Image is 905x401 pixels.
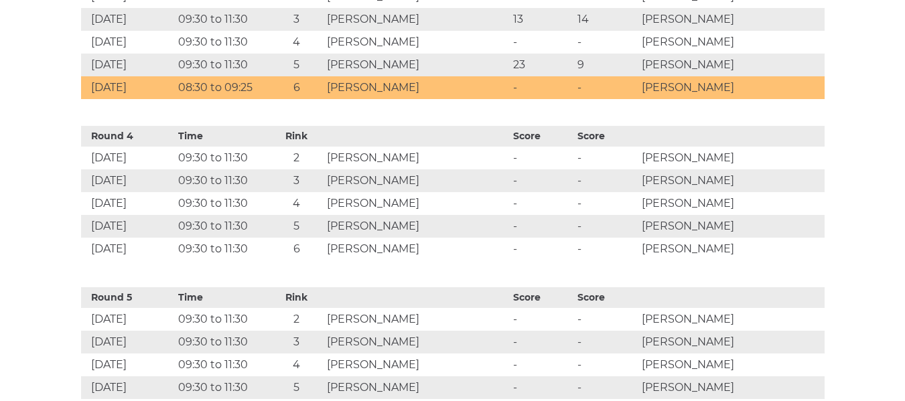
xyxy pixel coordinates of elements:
[81,192,176,215] td: [DATE]
[638,147,825,169] td: [PERSON_NAME]
[324,308,510,331] td: [PERSON_NAME]
[175,238,269,260] td: 09:30 to 11:30
[175,353,269,376] td: 09:30 to 11:30
[510,126,574,147] th: Score
[269,169,324,192] td: 3
[269,308,324,331] td: 2
[81,376,176,399] td: [DATE]
[638,76,825,99] td: [PERSON_NAME]
[574,76,638,99] td: -
[510,287,574,308] th: Score
[638,353,825,376] td: [PERSON_NAME]
[510,376,574,399] td: -
[638,308,825,331] td: [PERSON_NAME]
[574,169,638,192] td: -
[269,331,324,353] td: 3
[269,8,324,31] td: 3
[324,54,510,76] td: [PERSON_NAME]
[175,8,269,31] td: 09:30 to 11:30
[324,192,510,215] td: [PERSON_NAME]
[269,238,324,260] td: 6
[510,147,574,169] td: -
[81,126,176,147] th: Round 4
[81,238,176,260] td: [DATE]
[574,215,638,238] td: -
[81,215,176,238] td: [DATE]
[175,376,269,399] td: 09:30 to 11:30
[175,215,269,238] td: 09:30 to 11:30
[269,215,324,238] td: 5
[269,31,324,54] td: 4
[81,8,176,31] td: [DATE]
[175,192,269,215] td: 09:30 to 11:30
[638,31,825,54] td: [PERSON_NAME]
[574,31,638,54] td: -
[510,215,574,238] td: -
[510,331,574,353] td: -
[175,31,269,54] td: 09:30 to 11:30
[81,353,176,376] td: [DATE]
[324,76,510,99] td: [PERSON_NAME]
[175,54,269,76] td: 09:30 to 11:30
[574,126,638,147] th: Score
[574,8,638,31] td: 14
[175,308,269,331] td: 09:30 to 11:30
[324,169,510,192] td: [PERSON_NAME]
[574,147,638,169] td: -
[574,331,638,353] td: -
[510,192,574,215] td: -
[269,54,324,76] td: 5
[510,353,574,376] td: -
[269,376,324,399] td: 5
[510,169,574,192] td: -
[638,331,825,353] td: [PERSON_NAME]
[175,287,269,308] th: Time
[324,147,510,169] td: [PERSON_NAME]
[574,376,638,399] td: -
[81,54,176,76] td: [DATE]
[324,215,510,238] td: [PERSON_NAME]
[269,147,324,169] td: 2
[510,54,574,76] td: 23
[81,76,176,99] td: [DATE]
[269,192,324,215] td: 4
[324,31,510,54] td: [PERSON_NAME]
[324,8,510,31] td: [PERSON_NAME]
[269,287,324,308] th: Rink
[574,308,638,331] td: -
[510,308,574,331] td: -
[638,8,825,31] td: [PERSON_NAME]
[638,238,825,260] td: [PERSON_NAME]
[638,215,825,238] td: [PERSON_NAME]
[324,353,510,376] td: [PERSON_NAME]
[81,308,176,331] td: [DATE]
[324,238,510,260] td: [PERSON_NAME]
[574,287,638,308] th: Score
[175,169,269,192] td: 09:30 to 11:30
[175,147,269,169] td: 09:30 to 11:30
[269,126,324,147] th: Rink
[510,8,574,31] td: 13
[574,353,638,376] td: -
[510,31,574,54] td: -
[81,31,176,54] td: [DATE]
[574,238,638,260] td: -
[638,169,825,192] td: [PERSON_NAME]
[269,353,324,376] td: 4
[638,192,825,215] td: [PERSON_NAME]
[638,54,825,76] td: [PERSON_NAME]
[510,76,574,99] td: -
[81,287,176,308] th: Round 5
[574,54,638,76] td: 9
[175,331,269,353] td: 09:30 to 11:30
[81,147,176,169] td: [DATE]
[574,192,638,215] td: -
[81,169,176,192] td: [DATE]
[81,331,176,353] td: [DATE]
[324,331,510,353] td: [PERSON_NAME]
[510,238,574,260] td: -
[638,376,825,399] td: [PERSON_NAME]
[324,376,510,399] td: [PERSON_NAME]
[175,76,269,99] td: 08:30 to 09:25
[269,76,324,99] td: 6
